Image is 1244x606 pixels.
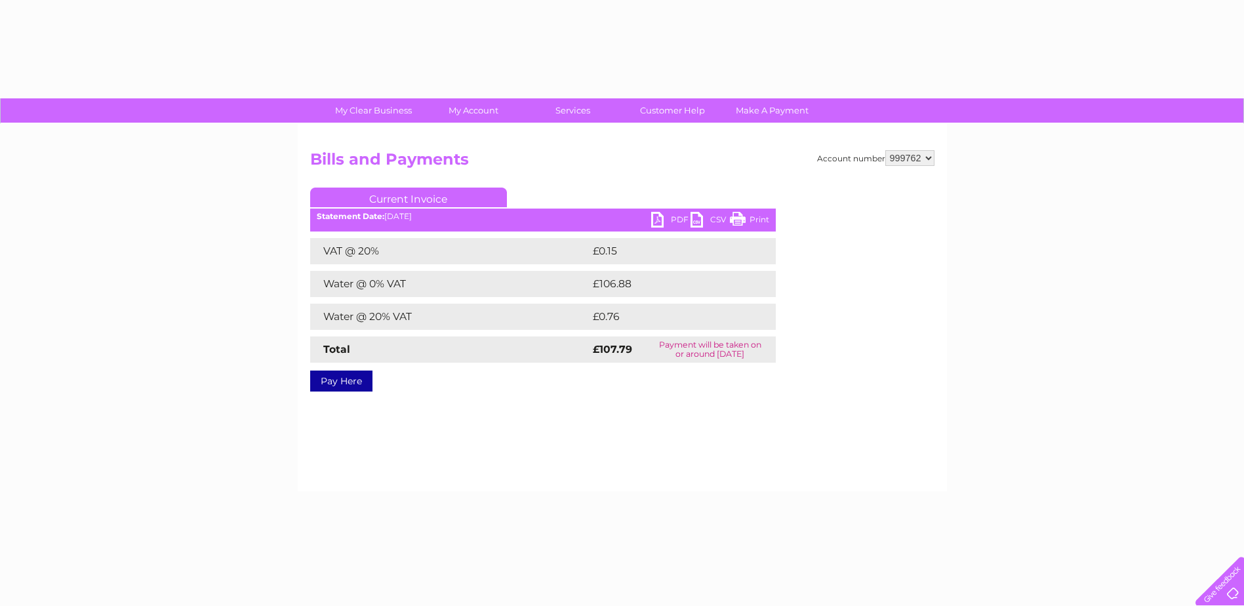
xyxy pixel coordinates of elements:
[730,212,769,231] a: Print
[718,98,826,123] a: Make A Payment
[310,304,590,330] td: Water @ 20% VAT
[691,212,730,231] a: CSV
[590,304,745,330] td: £0.76
[419,98,527,123] a: My Account
[310,150,934,175] h2: Bills and Payments
[590,271,752,297] td: £106.88
[645,336,776,363] td: Payment will be taken on or around [DATE]
[519,98,627,123] a: Services
[593,343,632,355] strong: £107.79
[618,98,727,123] a: Customer Help
[310,212,776,221] div: [DATE]
[323,343,350,355] strong: Total
[317,211,384,221] b: Statement Date:
[310,271,590,297] td: Water @ 0% VAT
[310,238,590,264] td: VAT @ 20%
[319,98,428,123] a: My Clear Business
[590,238,743,264] td: £0.15
[651,212,691,231] a: PDF
[310,188,507,207] a: Current Invoice
[310,371,372,392] a: Pay Here
[817,150,934,166] div: Account number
